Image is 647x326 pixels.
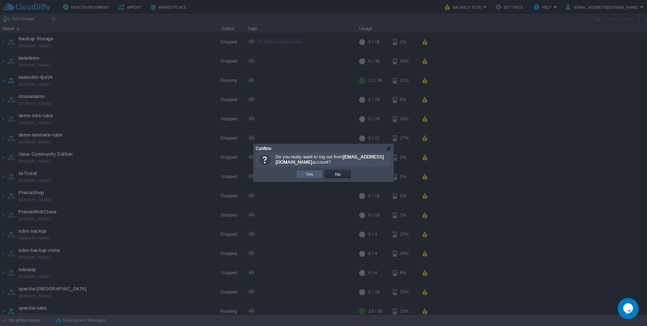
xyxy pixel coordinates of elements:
[304,171,315,177] button: Yes
[618,298,640,319] iframe: chat widget
[333,171,343,177] button: No
[276,154,384,165] span: Do you really want to log out from account?
[256,146,271,151] span: Confirm
[276,154,384,165] b: [EMAIL_ADDRESS][DOMAIN_NAME]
